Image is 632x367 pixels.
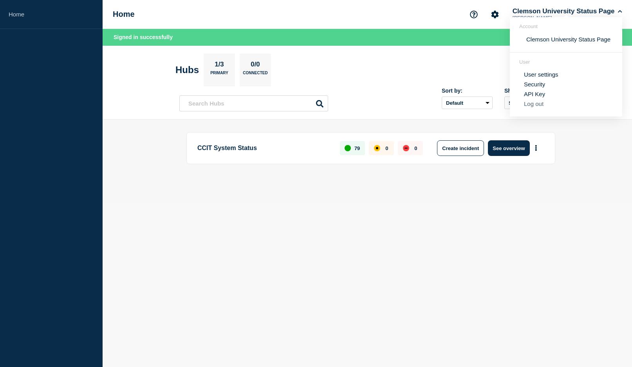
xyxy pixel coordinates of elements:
[531,141,541,156] button: More actions
[175,64,199,75] h2: Hubs
[403,145,409,151] div: down
[511,7,623,15] button: Clemson University Status Page
[179,95,328,111] input: Search Hubs
[524,91,545,97] a: API Key
[385,145,388,151] p: 0
[243,71,267,79] p: Connected
[488,140,529,156] button: See overview
[519,59,613,65] header: User
[466,6,482,23] button: Support
[504,97,555,109] button: Select option
[113,10,135,19] h1: Home
[487,6,503,23] button: Account settings
[197,140,331,156] p: CCIT System Status
[114,34,173,40] span: Signed in successfully
[519,23,613,29] header: Account
[414,145,417,151] p: 0
[442,88,493,94] div: Sort by:
[511,15,592,21] p: [PERSON_NAME]
[212,61,227,71] p: 1/3
[524,36,613,43] button: Clemson University Status Page
[442,97,493,109] select: Sort by
[524,81,545,88] a: Security
[437,140,484,156] button: Create incident
[504,88,555,94] div: Show:
[248,61,263,71] p: 0/0
[524,100,544,107] button: Log out
[354,145,360,151] p: 79
[524,71,558,78] a: User settings
[374,145,380,151] div: affected
[345,145,351,151] div: up
[210,71,228,79] p: Primary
